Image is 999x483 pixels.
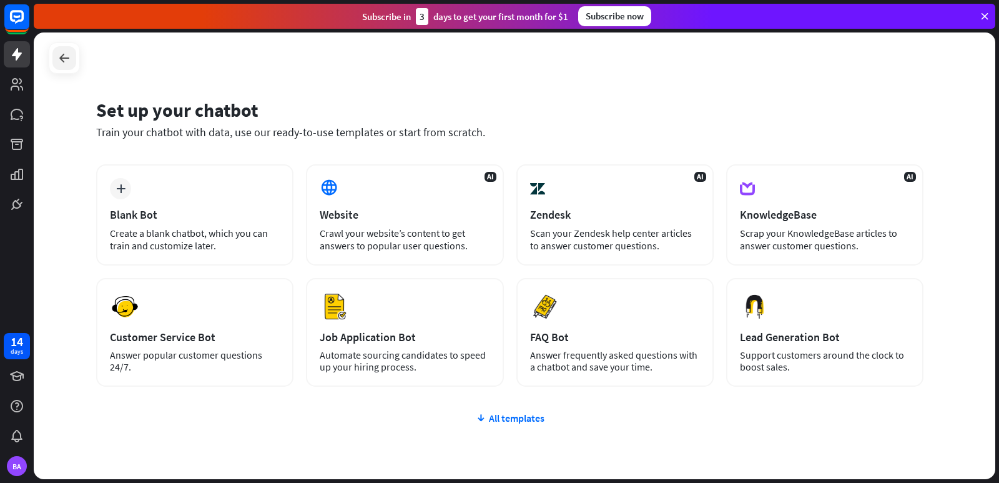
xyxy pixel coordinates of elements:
[740,330,910,344] div: Lead Generation Bot
[11,336,23,347] div: 14
[740,349,910,373] div: Support customers around the clock to boost sales.
[96,412,923,424] div: All templates
[110,227,280,252] div: Create a blank chatbot, which you can train and customize later.
[320,330,490,344] div: Job Application Bot
[362,8,568,25] div: Subscribe in days to get your first month for $1
[10,5,47,42] button: Open LiveChat chat widget
[530,207,700,222] div: Zendesk
[96,125,923,139] div: Train your chatbot with data, use our ready-to-use templates or start from scratch.
[530,330,700,344] div: FAQ Bot
[320,349,490,373] div: Automate sourcing candidates to speed up your hiring process.
[4,333,30,359] a: 14 days
[694,172,706,182] span: AI
[740,207,910,222] div: KnowledgeBase
[416,8,428,25] div: 3
[530,349,700,373] div: Answer frequently asked questions with a chatbot and save your time.
[530,227,700,252] div: Scan your Zendesk help center articles to answer customer questions.
[904,172,916,182] span: AI
[485,172,496,182] span: AI
[320,227,490,252] div: Crawl your website’s content to get answers to popular user questions.
[578,6,651,26] div: Subscribe now
[96,98,923,122] div: Set up your chatbot
[7,456,27,476] div: BA
[320,207,490,222] div: Website
[110,330,280,344] div: Customer Service Bot
[740,227,910,252] div: Scrap your KnowledgeBase articles to answer customer questions.
[11,347,23,356] div: days
[110,207,280,222] div: Blank Bot
[116,184,125,193] i: plus
[110,349,280,373] div: Answer popular customer questions 24/7.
